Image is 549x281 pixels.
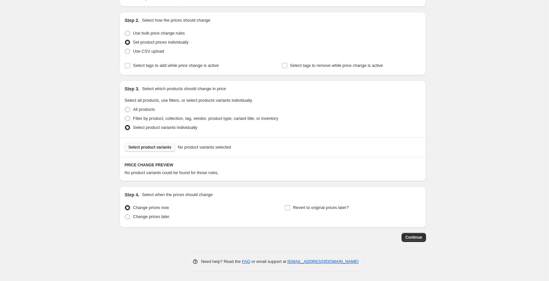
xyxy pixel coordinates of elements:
span: No product variants selected [178,144,231,151]
p: Select which products should change in price [142,86,226,92]
span: Select tags to add while price change is active [133,63,219,68]
span: Select all products, use filters, or select products variants individually [125,98,252,103]
span: or email support at [250,259,288,264]
span: Need help? Read the [201,259,242,264]
span: No product variants could be found for those rules. [125,170,219,175]
h2: Step 3. [125,86,139,92]
span: Select tags to remove while price change is active [290,63,383,68]
h2: Step 4. [125,192,139,198]
a: [EMAIL_ADDRESS][DOMAIN_NAME] [288,259,359,264]
span: Revert to original prices later? [293,205,349,210]
span: Use CSV upload [133,49,164,54]
h6: PRICE CHANGE PREVIEW [125,162,421,168]
span: Filter by product, collection, tag, vendor, product type, variant title, or inventory [133,116,278,121]
p: Select how the prices should change [142,17,210,24]
span: Change prices now [133,205,169,210]
span: Use bulk price change rules [133,31,185,36]
span: All products [133,107,155,112]
span: Change prices later [133,214,169,219]
span: Continue [405,235,422,240]
span: Set product prices individually [133,40,188,45]
button: Continue [402,233,426,242]
span: Select product variants [128,145,171,150]
span: Select product variants individually [133,125,197,130]
button: Select product variants [125,143,175,152]
h2: Step 2. [125,17,139,24]
a: FAQ [242,259,250,264]
p: Select when the prices should change [142,192,213,198]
